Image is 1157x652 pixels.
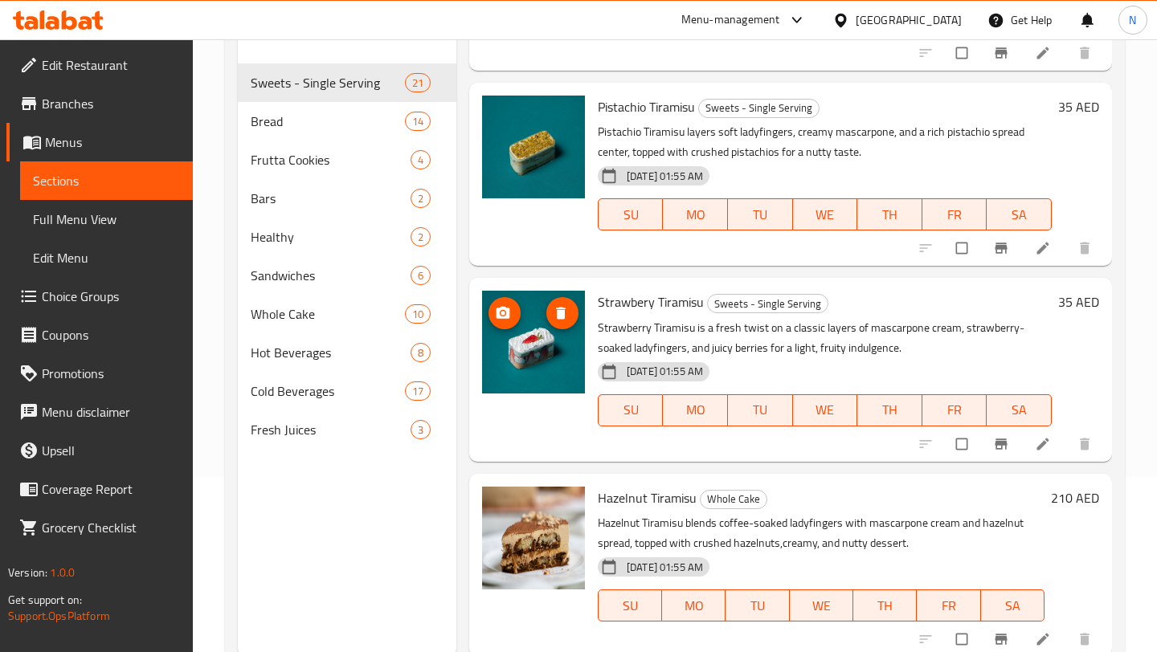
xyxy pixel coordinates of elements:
a: Menus [6,123,193,161]
span: Select to update [946,429,980,459]
span: SU [605,203,656,226]
a: Choice Groups [6,277,193,316]
div: Cold Beverages [251,381,405,401]
span: 8 [411,345,430,361]
span: 2 [411,230,430,245]
button: TU [728,394,793,426]
button: MO [662,589,726,621]
div: Sandwiches6 [238,256,456,295]
span: SA [993,398,1045,422]
button: SU [598,198,663,230]
span: MO [669,398,722,422]
button: WE [790,589,853,621]
span: TU [734,398,787,422]
div: items [411,266,431,285]
div: Healthy2 [238,218,456,256]
button: Branch-specific-item [983,426,1022,462]
span: TU [732,594,783,617]
div: Hot Beverages8 [238,333,456,372]
span: Menu disclaimer [42,402,180,422]
span: Menus [45,132,180,152]
span: SU [605,398,656,422]
a: Edit menu item [1035,45,1054,61]
span: Upsell [42,441,180,460]
span: 21 [406,75,430,91]
a: Edit menu item [1035,436,1054,452]
div: Whole Cake10 [238,295,456,333]
span: Sandwiches [251,266,411,285]
p: Strawberry Tiramisu is a fresh twist on a classic layers of mascarpone cream, strawberry-soaked l... [598,318,1052,358]
span: WE [799,203,852,226]
div: items [405,112,431,131]
a: Menu disclaimer [6,393,193,431]
div: items [405,73,431,92]
div: Sweets - Single Serving [698,99,820,118]
span: N [1129,11,1136,29]
span: Whole Cake [251,304,405,324]
span: FR [929,203,981,226]
a: Branches [6,84,193,123]
span: TH [860,594,910,617]
span: SU [605,594,656,617]
button: SA [987,198,1052,230]
span: 4 [411,153,430,168]
span: Healthy [251,227,411,247]
button: Branch-specific-item [983,35,1022,71]
span: Get support on: [8,589,82,610]
h2: Menu sections [244,18,350,43]
button: delete [1067,35,1106,71]
span: Sections [33,171,180,190]
span: 6 [411,268,430,283]
span: Hazelnut Tiramisu [598,486,697,510]
button: TH [857,198,922,230]
div: items [411,189,431,208]
div: items [411,150,431,169]
span: Grocery Checklist [42,518,180,537]
span: Edit Menu [33,248,180,267]
div: items [405,381,431,401]
span: Full Menu View [33,210,180,229]
a: Sections [20,161,193,200]
span: Edit Restaurant [42,55,180,75]
button: FR [917,589,980,621]
div: Bread14 [238,102,456,141]
img: Pistachio Tiramisu [482,96,585,198]
p: Pistachio Tiramisu layers soft ladyfingers, creamy mascarpone, and a rich pistachio spread center... [598,122,1052,162]
div: Frutta Cookies [251,150,411,169]
div: Menu-management [681,10,780,30]
div: items [411,420,431,439]
span: TU [734,203,787,226]
a: Upsell [6,431,193,470]
button: delete [1067,230,1106,266]
button: upload picture [489,297,521,329]
a: Coupons [6,316,193,354]
span: Version: [8,562,47,583]
img: Hazelnut Tiramisu [482,487,585,589]
div: [GEOGRAPHIC_DATA] [856,11,962,29]
span: Sweets - Single Serving [251,73,405,92]
span: Sweets - Single Serving [699,99,819,117]
a: Edit Restaurant [6,46,193,84]
span: [DATE] 01:55 AM [620,560,709,575]
span: TH [864,203,916,226]
button: Branch-specific-item [983,230,1022,266]
span: MO [668,594,719,617]
h6: 35 AED [1058,96,1099,118]
button: TH [853,589,917,621]
button: TU [728,198,793,230]
span: 3 [411,422,430,438]
span: Strawbery Tiramisu [598,290,704,314]
h6: 210 AED [1051,487,1099,509]
div: items [411,343,431,362]
div: Bars2 [238,179,456,218]
button: TH [857,394,922,426]
button: SA [981,589,1045,621]
button: MO [663,198,728,230]
span: MO [669,203,722,226]
div: Bread [251,112,405,131]
span: FR [923,594,974,617]
div: Hot Beverages [251,343,411,362]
